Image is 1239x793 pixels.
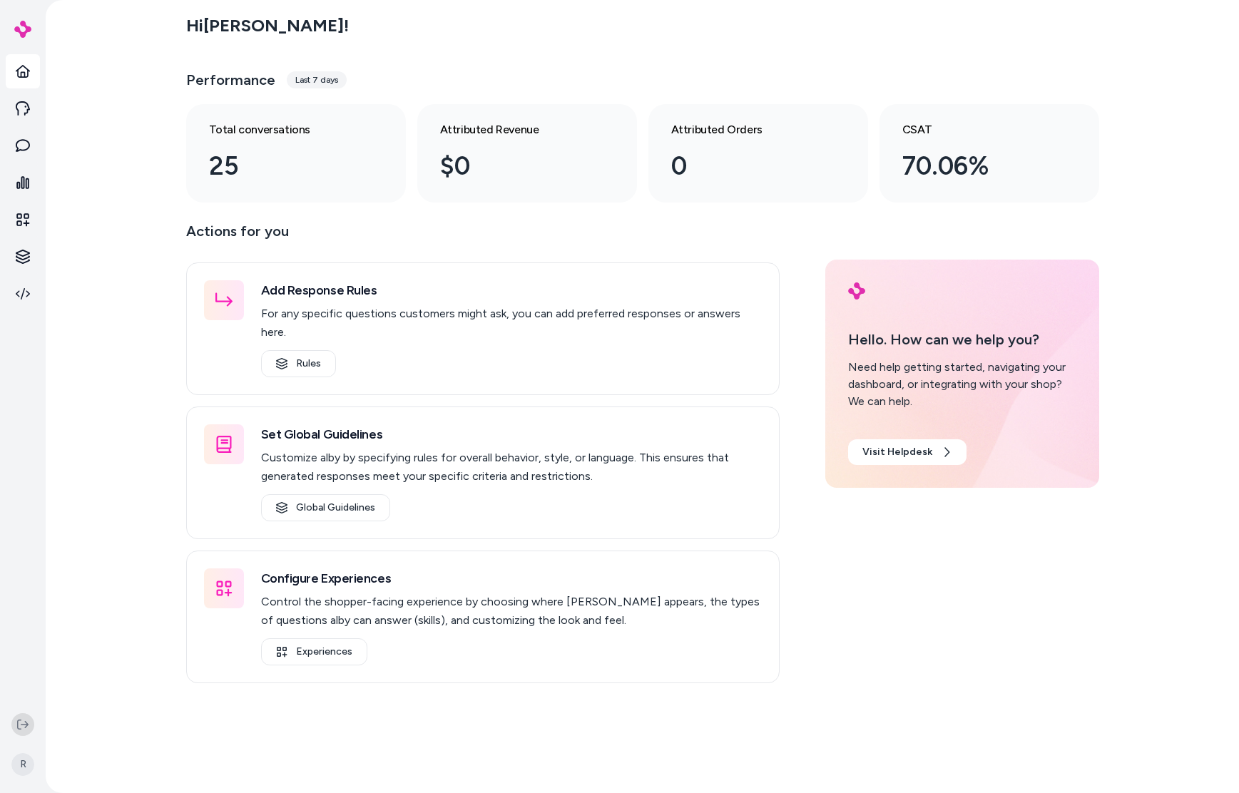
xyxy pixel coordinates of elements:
p: Control the shopper-facing experience by choosing where [PERSON_NAME] appears, the types of quest... [261,593,762,630]
a: Global Guidelines [261,494,390,521]
div: 0 [671,147,822,185]
a: CSAT 70.06% [879,104,1099,203]
p: Actions for you [186,220,780,254]
a: Attributed Orders 0 [648,104,868,203]
h3: Add Response Rules [261,280,762,300]
img: alby Logo [14,21,31,38]
h2: Hi [PERSON_NAME] ! [186,15,349,36]
h3: CSAT [902,121,1054,138]
div: 25 [209,147,360,185]
h3: Attributed Revenue [440,121,591,138]
h3: Configure Experiences [261,568,762,588]
h3: Performance [186,70,275,90]
div: $0 [440,147,591,185]
p: Customize alby by specifying rules for overall behavior, style, or language. This ensures that ge... [261,449,762,486]
h3: Set Global Guidelines [261,424,762,444]
a: Total conversations 25 [186,104,406,203]
span: R [11,753,34,776]
h3: Total conversations [209,121,360,138]
a: Experiences [261,638,367,665]
p: For any specific questions customers might ask, you can add preferred responses or answers here. [261,305,762,342]
p: Hello. How can we help you? [848,329,1076,350]
a: Visit Helpdesk [848,439,967,465]
a: Attributed Revenue $0 [417,104,637,203]
h3: Attributed Orders [671,121,822,138]
div: 70.06% [902,147,1054,185]
button: R [9,742,37,787]
a: Rules [261,350,336,377]
div: Need help getting started, navigating your dashboard, or integrating with your shop? We can help. [848,359,1076,410]
div: Last 7 days [287,71,347,88]
img: alby Logo [848,282,865,300]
